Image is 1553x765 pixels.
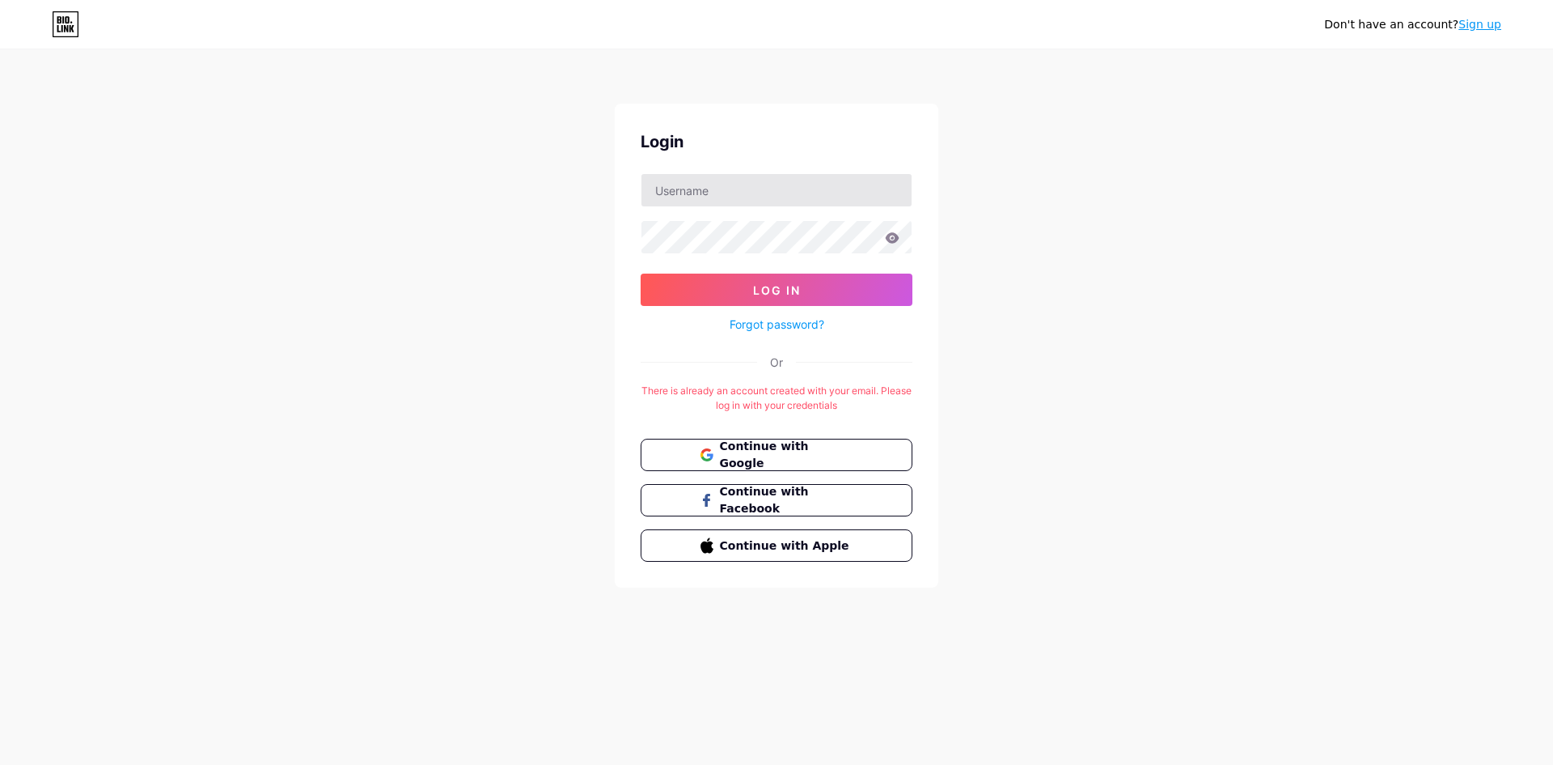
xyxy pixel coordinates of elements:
div: There is already an account created with your email. Please log in with your credentials [641,384,912,413]
button: Continue with Google [641,439,912,471]
input: Username [641,174,912,206]
button: Continue with Facebook [641,484,912,516]
span: Continue with Facebook [720,483,853,517]
button: Continue with Apple [641,529,912,562]
button: Log In [641,274,912,306]
div: Login [641,130,912,154]
a: Forgot password? [730,316,824,333]
div: Don't have an account? [1324,16,1501,33]
a: Sign up [1458,18,1501,31]
span: Log In [753,283,801,297]
span: Continue with Apple [720,538,853,555]
div: Or [770,354,783,371]
span: Continue with Google [720,438,853,472]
